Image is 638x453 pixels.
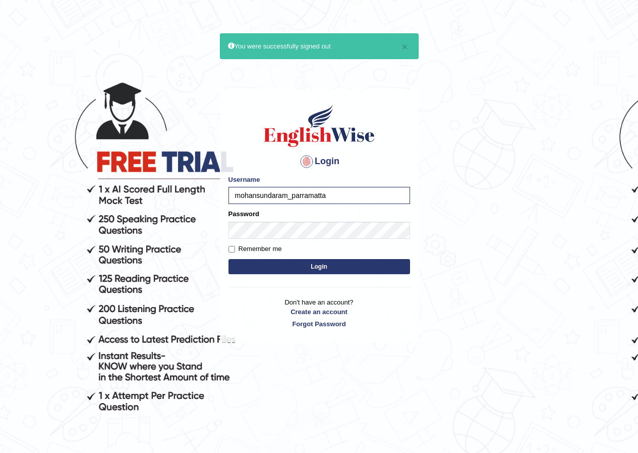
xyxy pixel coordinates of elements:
[228,209,259,219] label: Password
[228,319,410,329] a: Forgot Password
[228,175,260,184] label: Username
[262,103,377,148] img: Logo of English Wise sign in for intelligent practice with AI
[228,154,410,170] h4: Login
[228,246,235,253] input: Remember me
[401,41,408,52] button: ×
[228,297,410,329] p: Don't have an account?
[228,259,410,274] button: Login
[220,33,419,59] div: You were successfully signed out
[228,307,410,317] a: Create an account
[228,244,282,254] label: Remember me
